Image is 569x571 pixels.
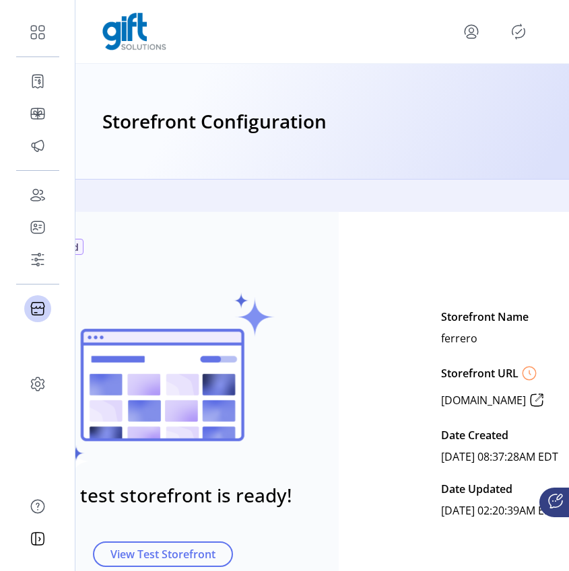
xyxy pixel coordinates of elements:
[441,478,512,500] p: Date Updated
[441,328,477,349] p: ferrero
[441,392,526,408] p: [DOMAIN_NAME]
[441,500,558,521] p: [DATE] 02:20:39AM EDT
[102,13,166,50] img: logo
[441,424,508,446] p: Date Created
[441,306,529,328] p: Storefront Name
[441,446,558,467] p: [DATE] 08:37:28AM EDT
[441,365,518,381] p: Storefront URL
[34,481,292,509] h3: Your test storefront is ready!
[102,107,327,137] h3: Storefront Configuration
[110,546,215,562] span: View Test Storefront
[461,21,482,42] button: menu
[508,21,529,42] button: Publisher Panel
